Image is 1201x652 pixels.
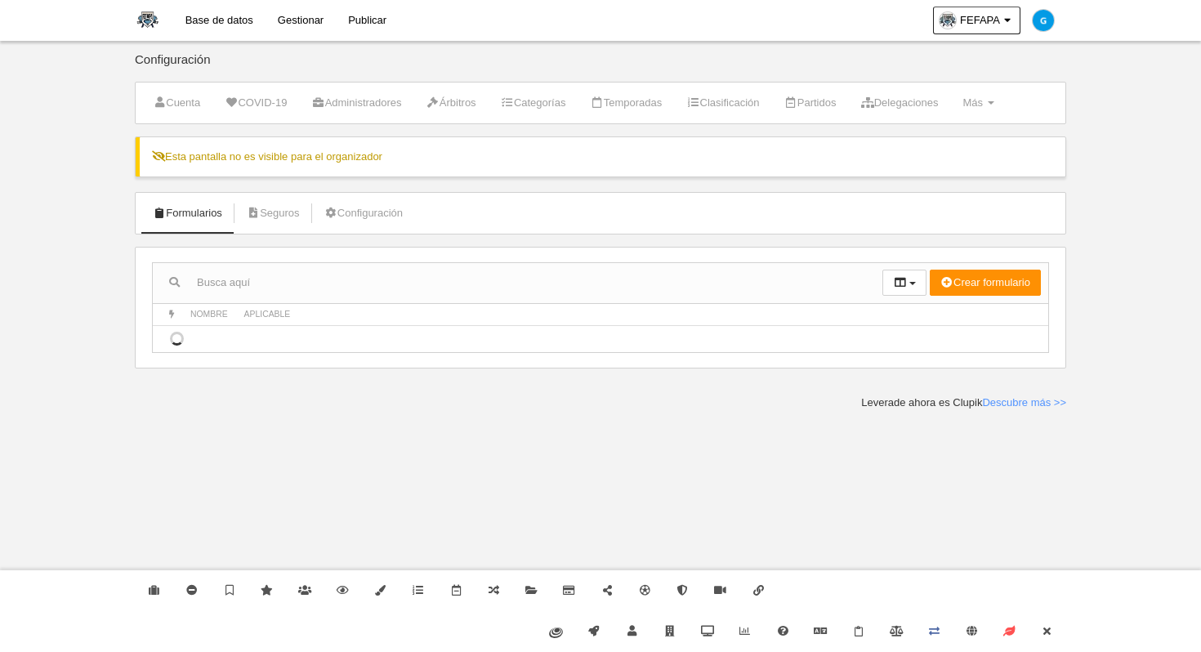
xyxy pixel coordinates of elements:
[549,627,563,638] img: fiware.svg
[953,91,1002,115] a: Más
[930,270,1041,296] button: Crear formulario
[136,10,160,29] img: FEFAPA
[302,91,410,115] a: Administradores
[135,136,1066,177] div: Esta pantalla no es visible para el organizador
[581,91,671,115] a: Temporadas
[190,310,228,319] span: Nombre
[960,12,1000,29] span: FEFAPA
[851,91,947,115] a: Delegaciones
[144,201,231,226] a: Formularios
[144,91,209,115] a: Cuenta
[153,270,882,295] input: Busca aquí
[135,53,1066,82] div: Configuración
[933,7,1020,34] a: FEFAPA
[962,96,983,109] span: Más
[1033,10,1054,31] img: c2l6ZT0zMHgzMCZmcz05JnRleHQ9RyZiZz0wMzliZTU%3D.png
[982,396,1066,409] a: Descubre más >>
[861,395,1066,410] div: Leverade ahora es Clupik
[677,91,768,115] a: Clasificación
[940,12,956,29] img: OaThJ7yPnDSw.30x30.jpg
[315,201,412,226] a: Configuración
[216,91,296,115] a: COVID-19
[417,91,485,115] a: Árbitros
[775,91,846,115] a: Partidos
[492,91,575,115] a: Categorías
[238,201,309,226] a: Seguros
[244,310,291,319] span: Aplicable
